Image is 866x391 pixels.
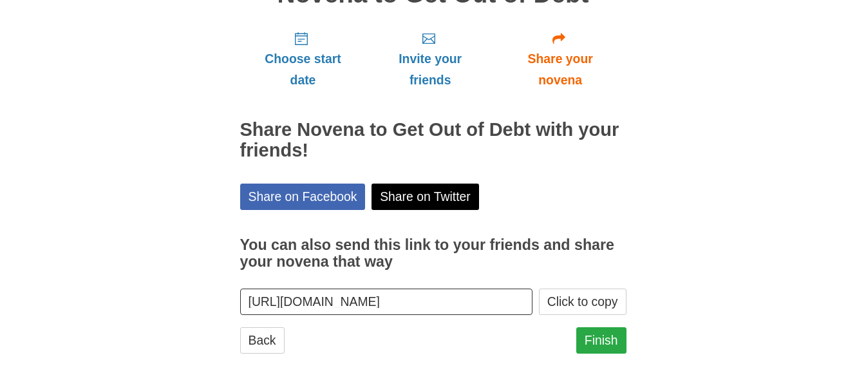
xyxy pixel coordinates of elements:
h2: Share Novena to Get Out of Debt with your friends! [240,120,626,161]
span: Share your novena [507,48,614,91]
a: Invite your friends [366,21,494,97]
a: Finish [576,327,626,354]
a: Back [240,327,285,354]
a: Choose start date [240,21,366,97]
span: Invite your friends [379,48,481,91]
h3: You can also send this link to your friends and share your novena that way [240,237,626,270]
button: Click to copy [539,289,626,315]
span: Choose start date [253,48,353,91]
a: Share on Facebook [240,184,366,210]
a: Share on Twitter [372,184,479,210]
a: Share your novena [494,21,626,97]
